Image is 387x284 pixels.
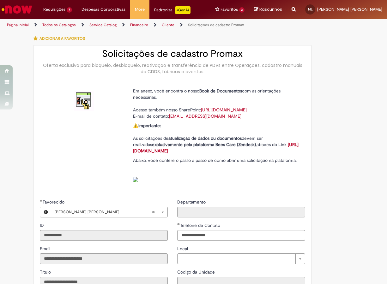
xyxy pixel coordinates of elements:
[177,230,305,241] input: Telefone de Contato
[177,246,189,251] span: Local
[55,207,152,217] span: [PERSON_NAME] [PERSON_NAME]
[130,22,148,27] a: Financeiro
[152,142,257,147] strong: exclusivamente pela plataforma Bees Care (Zendesk),
[177,199,207,205] label: Somente leitura - Departamento
[259,6,282,12] span: Rascunhos
[138,123,161,128] strong: Importante:
[133,157,300,182] p: Abaixo, você confere o passo a passo de como abrir uma solicitação na plataforma.
[188,22,244,27] a: Solicitações de cadastro Promax
[40,230,168,241] input: ID
[133,88,300,119] p: Em anexo, você encontra o nosso com as orientações necessárias. Acesse também nosso SharePoint: E...
[317,7,382,12] span: [PERSON_NAME] [PERSON_NAME]
[67,7,72,13] span: 7
[40,199,43,202] span: Obrigatório Preenchido
[40,246,51,252] label: Somente leitura - Email
[177,207,305,217] input: Departamento
[169,113,241,119] a: [EMAIL_ADDRESS][DOMAIN_NAME]
[82,6,125,13] span: Despesas Corporativas
[168,135,242,141] strong: atualização de dados ou documentos
[154,6,190,14] div: Padroniza
[177,223,180,225] span: Obrigatório Preenchido
[254,7,282,13] a: Rascunhos
[133,142,299,154] a: [URL][DOMAIN_NAME]
[201,107,247,113] a: [URL][DOMAIN_NAME]
[239,7,245,13] span: 3
[40,62,305,75] div: Oferta exclusiva para bloqueio, desbloqueio, reativação e transferência de PDVs entre Operações, ...
[40,222,45,228] span: Somente leitura - ID
[40,253,168,264] input: Email
[199,88,242,94] strong: Book de Documentos
[221,6,238,13] span: Favoritos
[175,6,190,14] p: +GenAi
[89,22,117,27] a: Service Catalog
[40,269,52,275] label: Somente leitura - Título
[5,19,253,31] ul: Trilhas de página
[135,6,145,13] span: More
[74,91,94,111] img: Solicitações de cadastro Promax
[40,222,45,228] label: Somente leitura - ID
[308,7,313,11] span: ML
[43,6,65,13] span: Requisições
[1,3,33,16] img: ServiceNow
[39,36,85,41] span: Adicionar a Favoritos
[162,22,174,27] a: Cliente
[133,177,138,182] img: sys_attachment.do
[40,49,305,59] h2: Solicitações de cadastro Promax
[133,122,300,154] p: ⚠️ As solicitações de devem ser realizadas atraves do Link
[40,207,51,217] button: Favorecido, Visualizar este registro MICAELE DA SILVA LOPES
[42,22,76,27] a: Todos os Catálogos
[51,207,167,217] a: [PERSON_NAME] [PERSON_NAME]Limpar campo Favorecido
[43,199,66,205] span: Necessários - Favorecido
[7,22,29,27] a: Página inicial
[180,222,221,228] span: Telefone de Contato
[148,207,158,217] abbr: Limpar campo Favorecido
[177,253,305,264] a: Limpar campo Local
[177,269,216,275] label: Somente leitura - Código da Unidade
[33,32,88,45] button: Adicionar a Favoritos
